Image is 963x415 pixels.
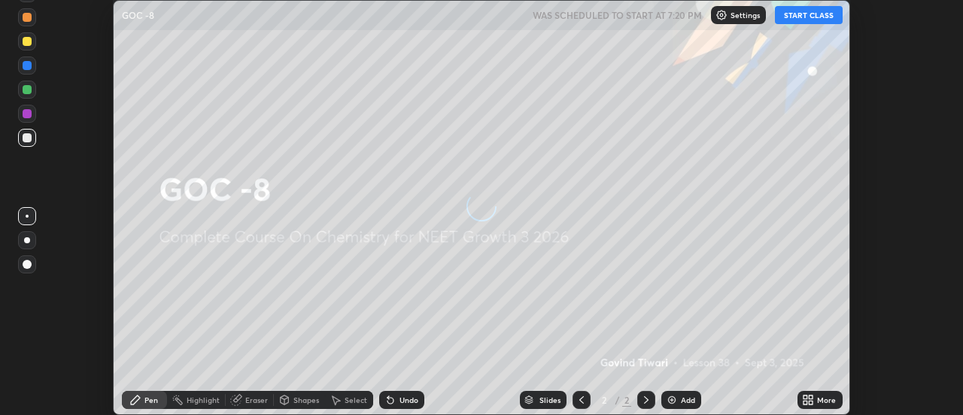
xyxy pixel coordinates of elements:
[731,11,760,19] p: Settings
[622,393,631,407] div: 2
[597,395,612,404] div: 2
[715,9,728,21] img: class-settings-icons
[122,9,154,21] p: GOC -8
[345,396,367,404] div: Select
[681,396,695,404] div: Add
[817,396,836,404] div: More
[539,396,560,404] div: Slides
[615,395,619,404] div: /
[399,396,418,404] div: Undo
[144,396,158,404] div: Pen
[187,396,220,404] div: Highlight
[775,6,843,24] button: START CLASS
[666,394,678,406] img: add-slide-button
[245,396,268,404] div: Eraser
[293,396,319,404] div: Shapes
[533,8,702,22] h5: WAS SCHEDULED TO START AT 7:20 PM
